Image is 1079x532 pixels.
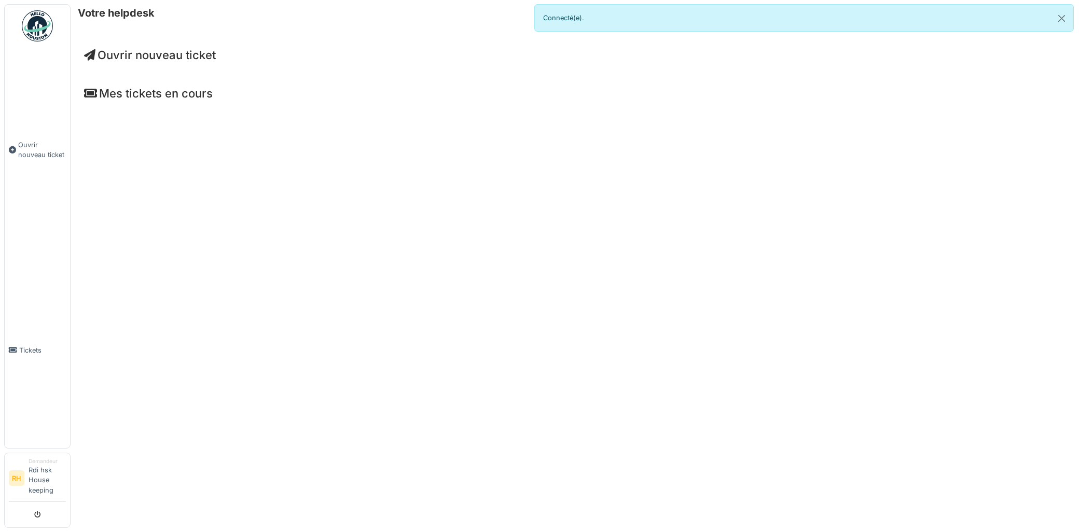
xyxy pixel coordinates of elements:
[5,253,70,448] a: Tickets
[534,4,1074,32] div: Connecté(e).
[1050,5,1073,32] button: Close
[5,47,70,253] a: Ouvrir nouveau ticket
[19,345,66,355] span: Tickets
[29,457,66,499] li: Rdi hsk House keeping
[22,10,53,41] img: Badge_color-CXgf-gQk.svg
[84,48,216,62] a: Ouvrir nouveau ticket
[18,140,66,160] span: Ouvrir nouveau ticket
[29,457,66,465] div: Demandeur
[78,7,155,19] h6: Votre helpdesk
[84,87,1066,100] h4: Mes tickets en cours
[9,470,24,486] li: RH
[9,457,66,502] a: RH DemandeurRdi hsk House keeping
